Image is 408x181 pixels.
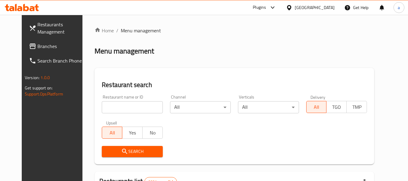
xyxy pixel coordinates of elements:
h2: Restaurant search [102,80,367,89]
span: Get support on: [25,84,53,92]
a: Restaurants Management [24,17,90,39]
label: Delivery [310,95,326,99]
span: TGO [329,103,344,112]
div: Plugins [253,4,266,11]
span: Search Branch Phone [37,57,85,64]
a: Branches [24,39,90,53]
span: 1.0.0 [40,74,50,82]
button: TGO [326,101,347,113]
span: TMP [349,103,365,112]
label: Upsell [106,121,117,125]
nav: breadcrumb [95,27,374,34]
li: / [116,27,118,34]
span: Search [107,148,158,155]
a: Home [95,27,114,34]
input: Search for restaurant name or ID.. [102,101,162,113]
span: Yes [125,128,140,137]
button: Yes [122,127,143,139]
span: Restaurants Management [37,21,85,35]
div: All [170,101,231,113]
button: TMP [346,101,367,113]
span: All [104,128,120,137]
button: All [306,101,327,113]
div: [GEOGRAPHIC_DATA] [295,4,335,11]
h2: Menu management [95,46,154,56]
span: Menu management [121,27,161,34]
a: Support.OpsPlatform [25,90,63,98]
button: Search [102,146,162,157]
span: Branches [37,43,85,50]
span: Version: [25,74,40,82]
button: No [142,127,163,139]
span: All [309,103,324,112]
div: All [238,101,299,113]
a: Search Branch Phone [24,53,90,68]
span: a [398,4,400,11]
button: All [102,127,122,139]
span: No [145,128,160,137]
